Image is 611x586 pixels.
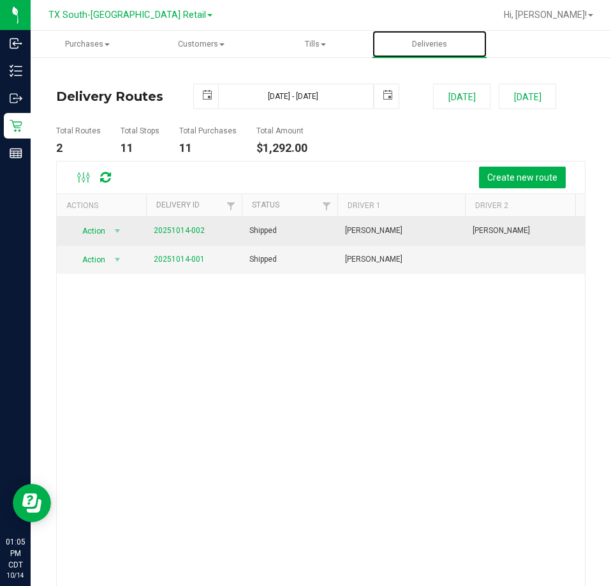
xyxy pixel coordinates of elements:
a: Purchases [31,31,145,57]
span: Action [76,222,110,240]
p: 10/14 [6,571,25,580]
span: Action [76,251,110,269]
button: Create new route [479,167,566,188]
button: [DATE] [433,84,490,109]
span: Purchases [31,38,144,50]
span: Shipped [249,253,277,266]
span: Tills [259,38,372,50]
span: Shipped [249,225,277,237]
th: Driver 1 [337,194,465,216]
h4: 11 [179,142,237,154]
span: Customers [145,38,258,50]
span: Deliveries [395,38,464,50]
inline-svg: Reports [10,147,22,160]
button: [DATE] [499,84,556,109]
inline-svg: Inbound [10,37,22,50]
span: Create new route [487,172,557,183]
a: Status [252,200,279,209]
a: Customers [145,31,259,57]
h4: 11 [121,142,159,154]
a: Filter [316,194,337,216]
th: Driver 2 [465,194,593,216]
span: [PERSON_NAME] [345,225,402,237]
span: [PERSON_NAME] [473,225,530,237]
span: select [108,251,127,269]
span: select [196,84,218,107]
h5: Total Amount [256,127,307,135]
div: Actions [66,201,141,210]
h4: 2 [56,142,101,154]
inline-svg: Outbound [10,92,22,105]
h5: Total Stops [121,127,159,135]
h4: Delivery Routes [56,84,174,109]
a: 20251014-001 [154,255,205,264]
span: select [377,84,399,107]
h4: $1,292.00 [256,142,307,154]
a: Tills [258,31,372,57]
span: select [108,222,127,240]
span: [PERSON_NAME] [345,253,402,266]
h5: Total Routes [56,127,101,135]
a: Deliveries [372,31,487,57]
span: Hi, [PERSON_NAME]! [504,10,587,20]
a: Filter [220,194,242,216]
p: 01:05 PM CDT [6,536,25,571]
a: 20251014-002 [154,226,205,235]
inline-svg: Inventory [10,64,22,77]
span: TX South-[GEOGRAPHIC_DATA] Retail [48,10,206,20]
iframe: Resource center [13,484,51,522]
inline-svg: Retail [10,119,22,132]
a: Delivery ID [156,200,200,209]
h5: Total Purchases [179,127,237,135]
